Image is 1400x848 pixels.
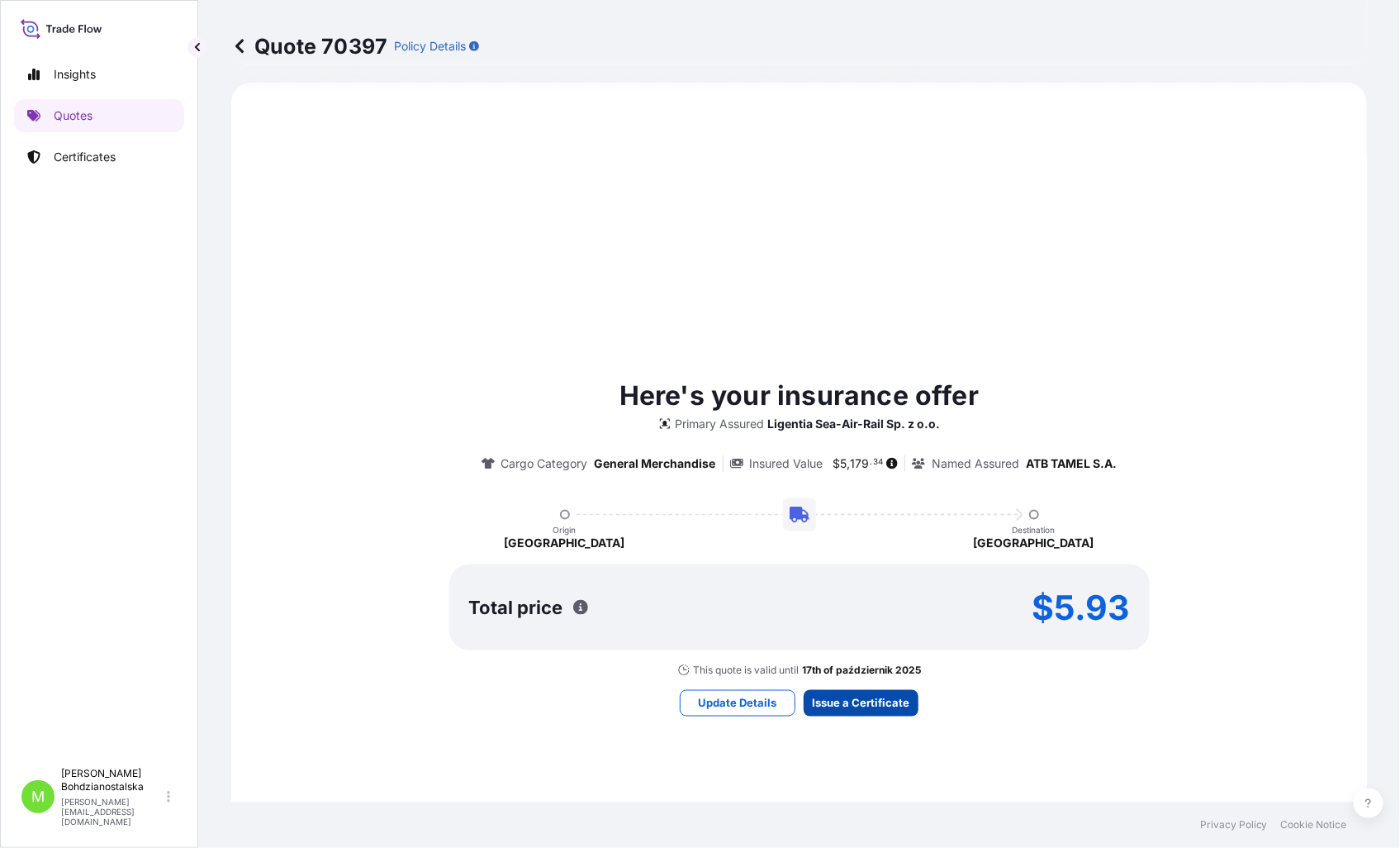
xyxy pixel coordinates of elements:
span: 5 [841,458,847,469]
p: Total price [469,599,563,616]
p: Quote 70397 [231,33,387,60]
p: Update Details [699,695,777,712]
span: 34 [873,460,883,465]
p: ATB TAMEL S.A. [1026,455,1117,472]
p: [GEOGRAPHIC_DATA] [974,535,1094,551]
a: Certificates [14,141,184,174]
p: Insured Value [750,455,823,472]
span: 179 [851,458,870,469]
p: Policy Details [394,38,466,55]
span: . [871,460,873,465]
a: Quotes [14,99,184,132]
p: Named Assured [932,455,1019,472]
button: Issue a Certificate [804,690,918,717]
a: Cookie Notice [1281,818,1347,831]
button: Update Details [680,690,795,717]
p: $5.93 [1032,594,1130,621]
p: [PERSON_NAME][EMAIL_ADDRESS][DOMAIN_NAME] [61,797,164,827]
p: Destination [1013,525,1056,535]
span: $ [833,458,841,469]
span: , [847,458,851,469]
p: 17th of październik 2025 [803,664,922,677]
p: Ligentia Sea-Air-Rail Sp. z o.o. [767,416,940,432]
a: Privacy Policy [1200,818,1268,831]
span: M [31,788,45,805]
p: Origin [553,525,577,535]
p: General Merchandise [595,455,716,472]
p: This quote is valid until [694,664,800,677]
p: Here's your insurance offer [619,376,979,416]
p: Quotes [54,107,93,124]
p: Primary Assured [675,416,764,432]
a: Insights [14,58,184,91]
p: Insights [54,66,96,83]
p: [PERSON_NAME] Bohdzianostalska [61,767,164,793]
p: Cargo Category [501,455,588,472]
p: [GEOGRAPHIC_DATA] [505,535,625,551]
p: Issue a Certificate [813,695,910,712]
p: Certificates [54,149,116,165]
